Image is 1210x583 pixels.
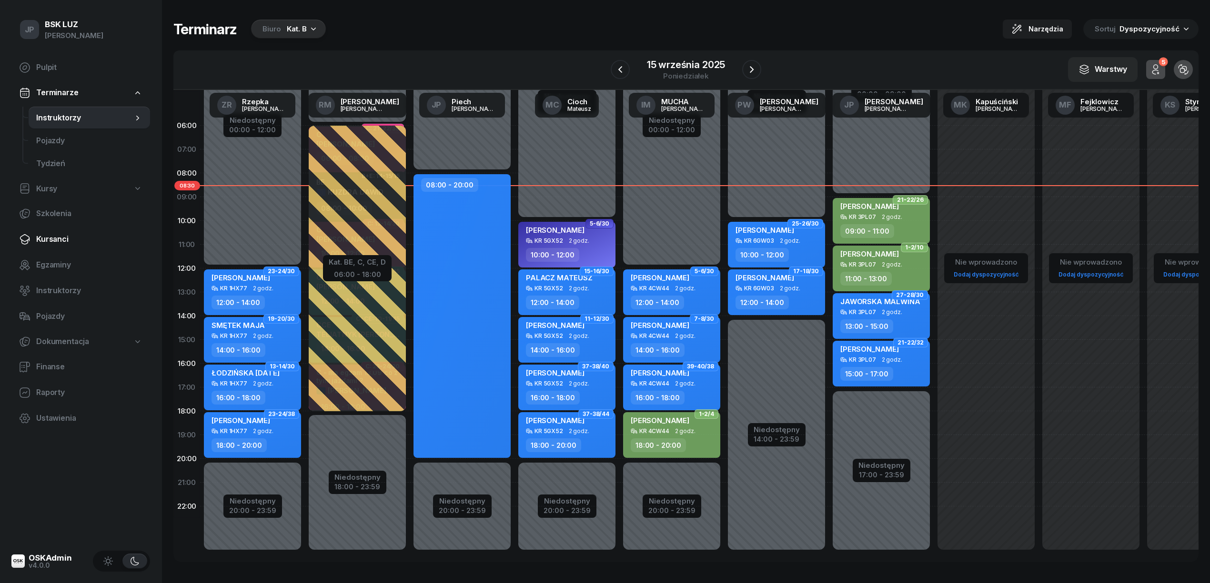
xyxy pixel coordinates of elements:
div: [PERSON_NAME] [865,106,910,112]
div: 14:00 - 23:59 [754,433,800,443]
span: RM [319,101,332,109]
div: KR 5GX52 [534,428,563,434]
div: 06:00 [173,114,200,138]
a: MFFejklowicz[PERSON_NAME] [1048,93,1134,118]
div: KR 1HX77 [220,428,247,434]
div: Piech [452,98,497,105]
h1: Terminarz [173,20,237,38]
a: Szkolenia [11,202,150,225]
div: [PERSON_NAME] [760,106,806,112]
button: Niedostępny20:00 - 23:59 [544,495,591,516]
div: Biuro [262,23,281,35]
span: MF [1059,101,1071,109]
span: 2 godz. [675,380,696,387]
span: 2 godz. [569,285,589,292]
div: Warstwy [1079,63,1127,76]
span: 39-40/38 [687,366,714,367]
div: [PERSON_NAME] [45,30,103,42]
span: 21-22/32 [897,342,924,344]
span: SMĘTEK MAJA [212,321,265,330]
div: 18:00 - 20:00 [526,438,581,452]
div: Mateusz [567,106,591,112]
div: Niedostępny [439,497,486,504]
div: Kat. B [287,23,307,35]
span: [PERSON_NAME] [526,368,585,377]
div: 14:00 - 16:00 [526,343,580,357]
span: 23-24/30 [268,270,295,272]
div: 07:00 [173,138,200,161]
div: 10:00 - 12:00 [736,248,789,262]
div: 12:00 - 14:00 [212,296,265,309]
div: 10:00 [173,209,200,233]
span: [PERSON_NAME] [631,273,689,282]
span: 2 godz. [882,309,902,316]
div: 14:00 - 16:00 [631,343,685,357]
div: 18:00 - 20:00 [631,438,686,452]
a: Instruktorzy [29,107,150,129]
div: [PERSON_NAME] [341,98,399,105]
button: Niedostępny18:00 - 23:59 [334,472,381,493]
div: 00:00 - 12:00 [648,124,695,134]
span: 1-2/4 [699,413,714,415]
div: Rzepka [242,98,288,105]
span: 2 godz. [569,333,589,339]
span: 25-26/30 [792,223,819,225]
button: BiuroKat. B [248,20,326,39]
a: IMMUCHA[PERSON_NAME] [629,93,715,118]
div: 11:00 - 13:00 [840,272,892,286]
span: [PERSON_NAME] [840,249,899,258]
span: Pulpit [36,61,142,74]
button: Niedostępny17:00 - 23:59 [858,460,905,481]
a: MKKapuściński[PERSON_NAME] [943,93,1029,118]
span: [PERSON_NAME] [631,416,689,425]
div: Nie wprowadzono [1055,256,1127,268]
span: [PERSON_NAME] [526,416,585,425]
span: 37-38/44 [583,413,609,415]
div: 5 [1159,58,1168,67]
div: [PERSON_NAME] [976,106,1021,112]
div: KR 5GX52 [534,237,563,244]
div: BSK LUZ [45,20,103,29]
div: KR 6GW03 [744,285,774,291]
span: 2 godz. [882,356,902,363]
a: Kursy [11,178,150,200]
div: 19:00 [173,423,200,447]
span: Sortuj [1095,23,1118,35]
div: Niedostępny [754,426,800,433]
span: ŁODZIŃSKA [DATE] [212,368,279,377]
a: Egzaminy [11,254,150,277]
div: 13:00 - 15:00 [840,319,893,333]
div: [PERSON_NAME] [1080,106,1126,112]
span: [PERSON_NAME] [631,368,689,377]
div: Cioch [567,98,591,105]
div: Fejklowicz [1080,98,1126,105]
span: 21-22/26 [897,199,924,201]
div: KR 3PL07 [849,356,876,363]
span: Narzędzia [1028,23,1063,35]
div: KR 1HX77 [220,285,247,291]
span: 27-28/30 [896,294,924,296]
span: Ustawienia [36,412,142,425]
div: 00:00 - 12:00 [229,124,276,134]
a: Finanse [11,356,150,378]
span: 13-14/30 [270,366,295,367]
button: Nie wprowadzonoDodaj dyspozycyjność [1055,254,1127,282]
button: Niedostępny00:00 - 12:00 [648,115,695,136]
span: 2 godz. [253,285,273,292]
a: Pulpit [11,56,150,79]
span: PALACZ MATEUSZ [526,273,593,282]
a: RM[PERSON_NAME][PERSON_NAME] [308,93,407,118]
span: Terminarze [36,87,78,99]
div: 15:00 [173,328,200,352]
div: 16:00 - 18:00 [526,391,580,405]
div: KR 3PL07 [849,261,876,267]
span: JAWORSKA MALWINA [840,297,920,306]
div: poniedziałek [647,72,725,79]
span: 2 godz. [882,261,902,268]
span: IM [641,101,651,109]
div: 10:00 - 12:00 [526,248,579,262]
div: KR 1HX77 [220,333,247,339]
a: JPPiech[PERSON_NAME] [419,93,505,118]
div: 06:00 - 18:00 [329,268,386,278]
button: Nie wprowadzonoDodaj dyspozycyjność [950,254,1022,282]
